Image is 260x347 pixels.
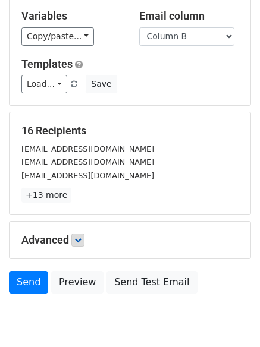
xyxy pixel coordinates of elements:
a: Copy/paste... [21,27,94,46]
small: [EMAIL_ADDRESS][DOMAIN_NAME] [21,157,154,166]
button: Save [86,75,117,93]
small: [EMAIL_ADDRESS][DOMAIN_NAME] [21,144,154,153]
a: Send Test Email [106,271,197,294]
small: [EMAIL_ADDRESS][DOMAIN_NAME] [21,171,154,180]
a: +13 more [21,188,71,203]
a: Templates [21,58,73,70]
h5: Variables [21,10,121,23]
h5: 16 Recipients [21,124,239,137]
a: Preview [51,271,104,294]
h5: Email column [139,10,239,23]
a: Send [9,271,48,294]
a: Load... [21,75,67,93]
h5: Advanced [21,234,239,247]
iframe: Chat Widget [201,290,260,347]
